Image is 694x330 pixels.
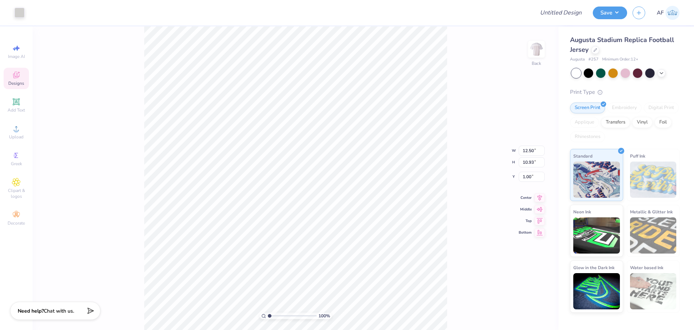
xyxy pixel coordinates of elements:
[570,88,680,96] div: Print Type
[8,80,24,86] span: Designs
[8,54,25,59] span: Image AI
[593,7,627,19] button: Save
[665,6,680,20] img: Ana Francesca Bustamante
[570,35,674,54] span: Augusta Stadium Replica Football Jersey
[630,152,645,160] span: Puff Ink
[602,57,638,63] span: Minimum Order: 12 +
[534,5,587,20] input: Untitled Design
[519,207,532,212] span: Middle
[630,217,677,254] img: Metallic & Glitter Ink
[607,103,642,113] div: Embroidery
[570,117,599,128] div: Applique
[573,208,591,216] span: Neon Ink
[44,308,74,314] span: Chat with us.
[570,131,605,142] div: Rhinestones
[532,60,541,67] div: Back
[519,230,532,235] span: Bottom
[573,152,592,160] span: Standard
[644,103,679,113] div: Digital Print
[588,57,599,63] span: # 257
[519,195,532,200] span: Center
[573,162,620,198] img: Standard
[601,117,630,128] div: Transfers
[11,161,22,167] span: Greek
[570,103,605,113] div: Screen Print
[8,107,25,113] span: Add Text
[4,188,29,199] span: Clipart & logos
[519,218,532,224] span: Top
[573,273,620,309] img: Glow in the Dark Ink
[18,308,44,314] strong: Need help?
[9,134,23,140] span: Upload
[318,313,330,319] span: 100 %
[655,117,672,128] div: Foil
[657,6,680,20] a: AF
[529,42,544,57] img: Back
[657,9,664,17] span: AF
[630,264,663,271] span: Water based Ink
[630,208,673,216] span: Metallic & Glitter Ink
[630,162,677,198] img: Puff Ink
[632,117,652,128] div: Vinyl
[630,273,677,309] img: Water based Ink
[8,220,25,226] span: Decorate
[570,57,585,63] span: Augusta
[573,217,620,254] img: Neon Ink
[573,264,614,271] span: Glow in the Dark Ink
